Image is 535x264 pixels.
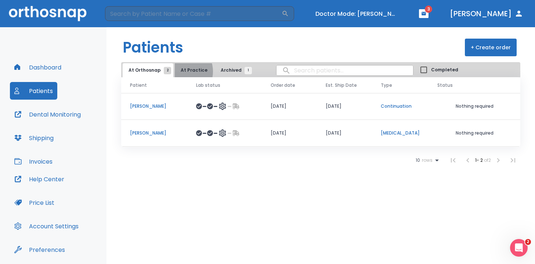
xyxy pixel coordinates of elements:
[465,39,517,56] button: + Create order
[262,120,317,147] td: [DATE]
[276,63,413,78] input: search
[10,58,66,76] button: Dashboard
[420,158,433,163] span: rows
[262,93,317,120] td: [DATE]
[245,67,252,74] span: 1
[525,239,531,245] span: 2
[10,129,58,147] button: Shipping
[510,239,528,257] iframe: Intercom live chat
[317,120,372,147] td: [DATE]
[123,63,256,77] div: tabs
[10,194,59,211] button: Price List
[10,153,57,170] button: Invoices
[10,217,83,235] button: Account Settings
[123,36,183,58] h1: Patients
[175,63,213,77] button: At Practice
[437,82,453,89] span: Status
[425,6,432,13] span: 3
[317,93,372,120] td: [DATE]
[130,103,178,110] p: [PERSON_NAME]
[475,157,484,163] span: 1 - 2
[130,130,178,136] p: [PERSON_NAME]
[431,67,458,73] span: Completed
[196,82,220,89] span: Lab status
[326,82,357,89] span: Est. Ship Date
[312,8,401,20] button: Doctor Mode: [PERSON_NAME]
[129,67,167,74] span: At Orthosnap
[437,103,511,110] p: Nothing required
[9,6,87,21] img: Orthosnap
[416,158,420,163] span: 10
[447,7,526,20] button: [PERSON_NAME]
[10,170,69,188] button: Help Center
[105,6,282,21] input: Search by Patient Name or Case #
[437,130,511,136] p: Nothing required
[164,67,171,74] span: 2
[381,82,392,89] span: Type
[130,82,147,89] span: Patient
[221,67,248,74] span: Archived
[381,130,420,136] p: [MEDICAL_DATA]
[10,82,57,100] button: Patients
[10,106,85,123] button: Dental Monitoring
[484,157,491,163] span: of 2
[381,103,420,110] p: Continuation
[10,241,69,258] button: Preferences
[271,82,295,89] span: Order date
